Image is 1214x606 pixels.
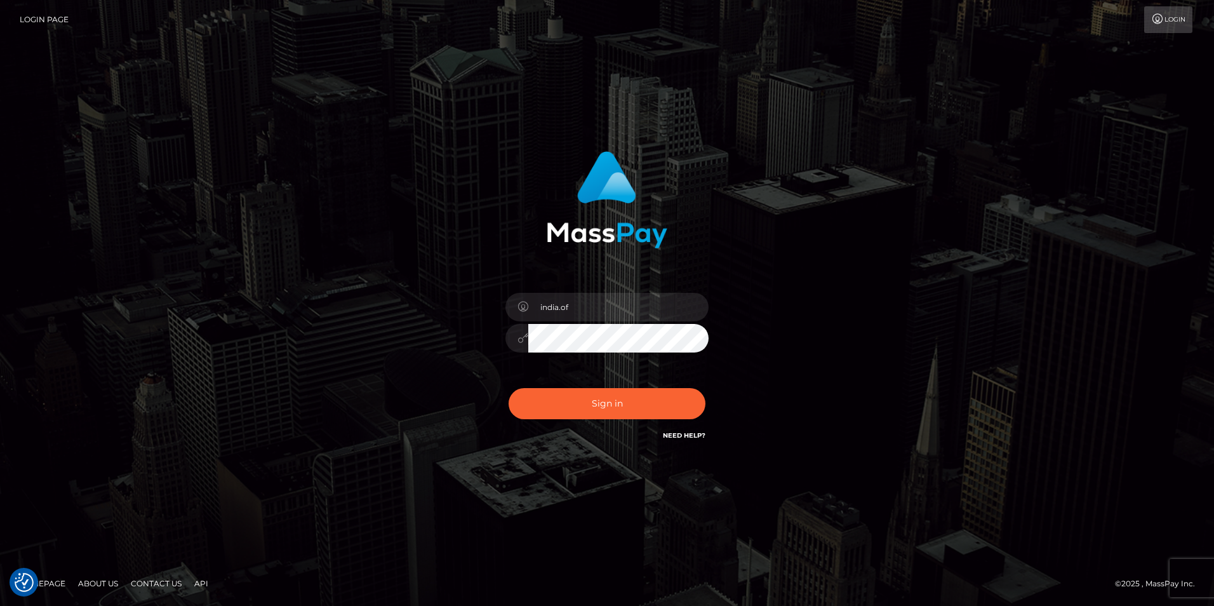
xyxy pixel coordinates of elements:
[20,6,69,33] a: Login Page
[547,151,667,248] img: MassPay Login
[15,573,34,592] button: Consent Preferences
[1115,577,1204,591] div: © 2025 , MassPay Inc.
[15,573,34,592] img: Revisit consent button
[73,574,123,593] a: About Us
[509,388,705,419] button: Sign in
[663,431,705,440] a: Need Help?
[126,574,187,593] a: Contact Us
[14,574,70,593] a: Homepage
[189,574,213,593] a: API
[528,293,709,321] input: Username...
[1144,6,1192,33] a: Login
